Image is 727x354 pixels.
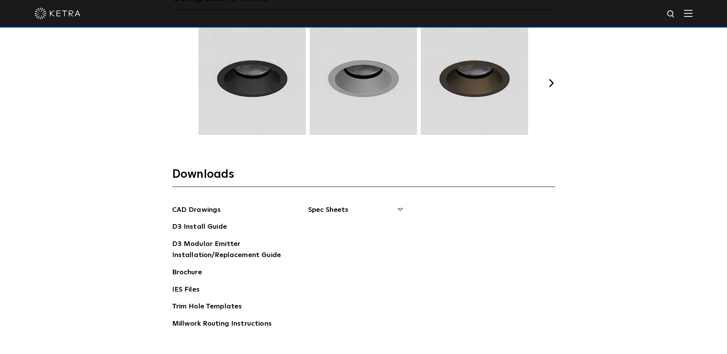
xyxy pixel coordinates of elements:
[172,221,227,234] a: D3 Install Guide
[172,205,221,217] a: CAD Drawings
[548,79,555,87] button: Next
[308,205,402,221] span: Spec Sheets
[197,28,307,135] img: TRM002.webp
[309,28,418,135] img: TRM003.webp
[172,301,242,313] a: Trim Hole Templates
[172,239,287,262] a: D3 Modular Emitter Installation/Replacement Guide
[172,267,202,279] a: Brochure
[666,10,676,19] img: search icon
[172,318,272,331] a: Millwork Routing Instructions
[420,28,529,135] img: TRM004.webp
[172,167,555,187] h3: Downloads
[172,284,200,297] a: IES Files
[34,8,80,19] img: ketra-logo-2019-white
[684,10,693,17] img: Hamburger%20Nav.svg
